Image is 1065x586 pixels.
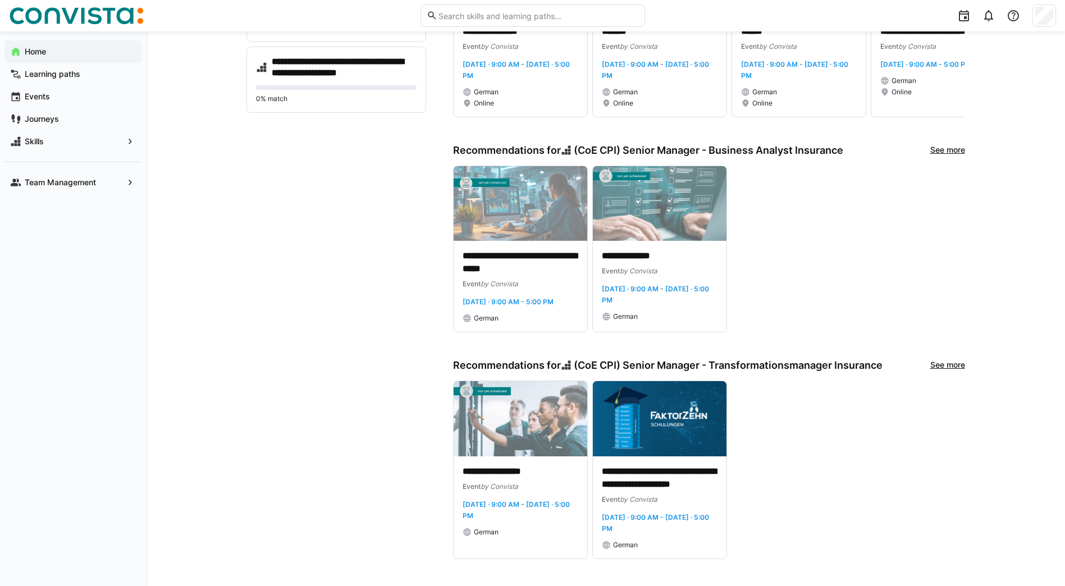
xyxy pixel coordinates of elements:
span: [DATE] · 9:00 AM - 5:00 PM [880,60,971,68]
span: German [752,88,777,97]
span: [DATE] · 9:00 AM - [DATE] · 5:00 PM [741,60,848,80]
span: German [613,312,638,321]
span: [DATE] · 9:00 AM - [DATE] · 5:00 PM [602,285,709,304]
span: German [474,314,499,323]
span: Online [474,99,494,108]
span: Online [613,99,633,108]
span: (CoE CPI) Senior Manager - Transformationsmanager Insurance [574,359,883,372]
span: German [892,76,916,85]
span: by Convista [620,42,657,51]
span: Event [602,42,620,51]
input: Search skills and learning paths… [437,11,638,21]
img: image [454,166,587,241]
span: [DATE] · 9:00 AM - 5:00 PM [463,297,554,306]
span: Event [602,495,620,503]
span: [DATE] · 9:00 AM - [DATE] · 5:00 PM [463,60,570,80]
span: German [613,541,638,550]
span: [DATE] · 9:00 AM - [DATE] · 5:00 PM [602,60,709,80]
p: 0% match [256,94,417,103]
span: Event [463,42,481,51]
span: by Convista [481,280,518,288]
span: by Convista [620,267,657,275]
span: Online [752,99,773,108]
a: See more [930,144,965,157]
img: image [454,381,587,456]
span: Event [602,267,620,275]
span: German [474,88,499,97]
img: image [593,166,726,241]
h3: Recommendations for [453,359,883,372]
span: by Convista [759,42,797,51]
span: by Convista [481,482,518,491]
span: by Convista [481,42,518,51]
span: by Convista [620,495,657,503]
span: German [474,528,499,537]
span: Event [463,280,481,288]
span: Event [741,42,759,51]
span: Online [892,88,912,97]
span: German [613,88,638,97]
span: Event [463,482,481,491]
a: See more [930,359,965,372]
span: by Convista [898,42,936,51]
h3: Recommendations for [453,144,844,157]
span: Event [880,42,898,51]
span: [DATE] · 9:00 AM - [DATE] · 5:00 PM [463,500,570,520]
span: [DATE] · 9:00 AM - [DATE] · 5:00 PM [602,513,709,533]
span: (CoE CPI) Senior Manager - Business Analyst Insurance [574,144,843,157]
img: image [593,381,726,456]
